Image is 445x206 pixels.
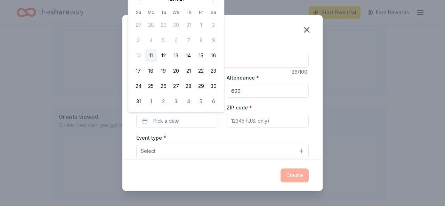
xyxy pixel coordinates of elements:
[132,65,145,77] button: 17
[207,49,220,62] button: 16
[157,65,170,77] button: 19
[136,144,309,158] button: Select
[141,147,155,155] span: Select
[182,65,195,77] button: 21
[136,134,166,141] label: Event type
[132,9,145,16] th: Sunday
[195,80,207,92] button: 29
[136,114,218,128] button: Pick a date
[207,65,220,77] button: 23
[292,68,309,76] div: 26 /100
[145,95,157,108] button: 1
[227,114,309,128] input: 12345 (U.S. only)
[207,80,220,92] button: 30
[207,95,220,108] button: 6
[182,95,195,108] button: 4
[227,84,309,98] input: 20
[195,9,207,16] th: Friday
[157,95,170,108] button: 2
[195,49,207,62] button: 15
[170,9,182,16] th: Wednesday
[195,65,207,77] button: 22
[170,49,182,62] button: 13
[157,9,170,16] th: Tuesday
[145,80,157,92] button: 25
[207,9,220,16] th: Saturday
[227,104,252,111] label: ZIP code
[182,80,195,92] button: 28
[170,80,182,92] button: 27
[170,95,182,108] button: 3
[145,65,157,77] button: 18
[132,80,145,92] button: 24
[157,49,170,62] button: 12
[227,74,259,81] label: Attendance
[170,65,182,77] button: 20
[182,49,195,62] button: 14
[182,9,195,16] th: Thursday
[132,95,145,108] button: 31
[145,49,157,62] button: 11
[195,95,207,108] button: 5
[157,80,170,92] button: 26
[153,117,179,125] span: Pick a date
[145,9,157,16] th: Monday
